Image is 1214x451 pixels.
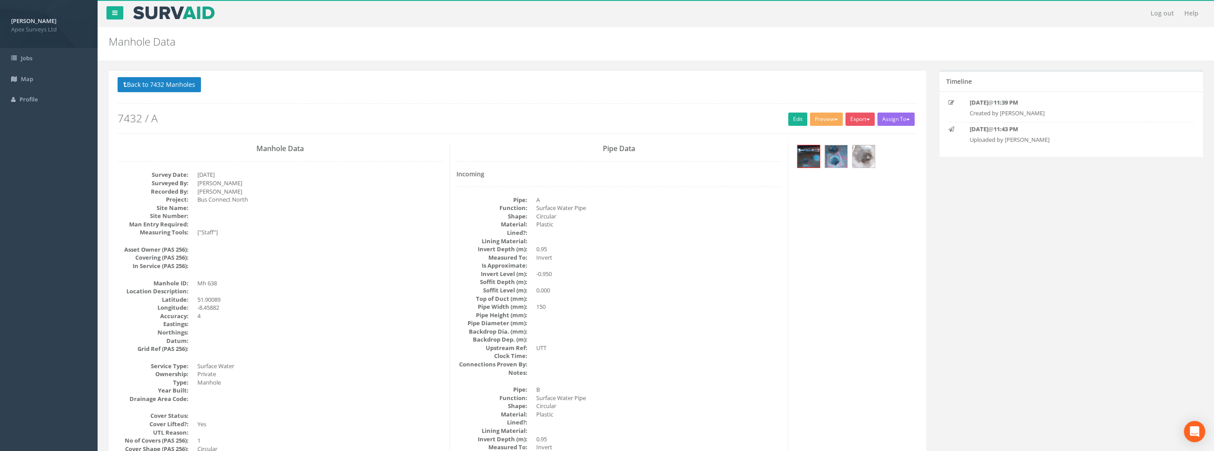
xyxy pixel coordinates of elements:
[946,78,972,85] h5: Timeline
[109,36,1018,47] h2: Manhole Data
[456,270,527,278] dt: Invert Level (m):
[456,394,527,402] dt: Function:
[970,109,1172,117] p: Created by [PERSON_NAME]
[536,212,782,221] dd: Circular
[456,311,527,319] dt: Pipe Height (mm):
[197,171,443,179] dd: [DATE]
[197,436,443,445] dd: 1
[456,410,527,419] dt: Material:
[994,98,1018,106] strong: 11:39 PM
[197,420,443,428] dd: Yes
[877,113,915,126] button: Assign To
[970,98,988,106] strong: [DATE]
[118,362,189,370] dt: Service Type:
[970,125,988,133] strong: [DATE]
[118,436,189,445] dt: No of Covers (PAS 256):
[456,327,527,336] dt: Backdrop Dia. (mm):
[118,295,189,304] dt: Latitude:
[456,402,527,410] dt: Shape:
[118,420,189,428] dt: Cover Lifted?:
[118,253,189,262] dt: Covering (PAS 256):
[456,196,527,204] dt: Pipe:
[118,345,189,353] dt: Grid Ref (PAS 256):
[456,171,782,177] h4: Incoming
[788,113,807,126] a: Edit
[456,352,527,360] dt: Clock Time:
[197,312,443,320] dd: 4
[456,295,527,303] dt: Top of Duct (mm):
[456,220,527,229] dt: Material:
[845,113,875,126] button: Export
[825,145,847,167] img: 7dce6902-4495-06bc-7913-6897a3be7dee_5b39047f-97dd-2388-4626-048d87378605_thumb.jpg
[456,360,527,369] dt: Connections Proven By:
[536,196,782,204] dd: A
[970,136,1172,144] p: Uploaded by [PERSON_NAME]
[197,295,443,304] dd: 51.90089
[118,179,189,187] dt: Surveyed By:
[456,245,527,253] dt: Invert Depth (m):
[118,279,189,288] dt: Manhole ID:
[1184,421,1205,442] div: Open Intercom Messenger
[456,253,527,262] dt: Measured To:
[118,245,189,254] dt: Asset Owner (PAS 256):
[118,212,189,220] dt: Site Number:
[456,435,527,443] dt: Invert Depth (m):
[118,220,189,229] dt: Man Entry Required:
[994,125,1018,133] strong: 11:43 PM
[11,17,56,25] strong: [PERSON_NAME]
[536,204,782,212] dd: Surface Water Pipe
[536,435,782,443] dd: 0.95
[118,337,189,345] dt: Datum:
[20,95,38,103] span: Profile
[853,145,875,167] img: 7dce6902-4495-06bc-7913-6897a3be7dee_7d17aded-b40c-647b-c97a-f3108cfeca83_thumb.jpg
[197,362,443,370] dd: Surface Water
[456,261,527,270] dt: Is Approximate:
[536,253,782,262] dd: Invert
[118,312,189,320] dt: Accuracy:
[456,344,527,352] dt: Upstream Ref:
[197,195,443,204] dd: Bus Connect North
[456,335,527,344] dt: Backdrop Dep. (m):
[456,237,527,245] dt: Lining Material:
[197,228,443,237] dd: ["Staff"]
[118,395,189,403] dt: Drainage Area Code:
[798,145,820,167] img: 7dce6902-4495-06bc-7913-6897a3be7dee_565537c5-e81a-c0c5-fac8-3f0b699174f1_thumb.jpg
[118,287,189,295] dt: Location Description:
[11,15,86,33] a: [PERSON_NAME] Apex Surveys Ltd
[21,75,33,83] span: Map
[456,229,527,237] dt: Lined?:
[536,402,782,410] dd: Circular
[118,262,189,270] dt: In Service (PAS 256):
[197,279,443,288] dd: Mh 638
[536,394,782,402] dd: Surface Water Pipe
[118,412,189,420] dt: Cover Status:
[970,125,1172,133] p: @
[456,369,527,377] dt: Notes:
[118,228,189,237] dt: Measuring Tools:
[118,378,189,387] dt: Type:
[118,171,189,179] dt: Survey Date:
[536,270,782,278] dd: -0.950
[118,145,443,153] h3: Manhole Data
[536,303,782,311] dd: 150
[456,278,527,286] dt: Soffit Depth (m):
[456,319,527,327] dt: Pipe Diameter (mm):
[456,145,782,153] h3: Pipe Data
[11,25,86,34] span: Apex Surveys Ltd
[536,344,782,352] dd: UTT
[118,386,189,395] dt: Year Built:
[118,113,917,124] h2: 7432 / A
[118,195,189,204] dt: Project:
[118,77,201,92] button: Back to 7432 Manholes
[536,245,782,253] dd: 0.95
[456,427,527,435] dt: Lining Material:
[197,370,443,378] dd: Private
[456,204,527,212] dt: Function:
[118,370,189,378] dt: Ownership:
[197,179,443,187] dd: [PERSON_NAME]
[536,286,782,295] dd: 0.000
[118,428,189,437] dt: UTL Reason:
[197,378,443,387] dd: Manhole
[456,418,527,427] dt: Lined?:
[118,204,189,212] dt: Site Name:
